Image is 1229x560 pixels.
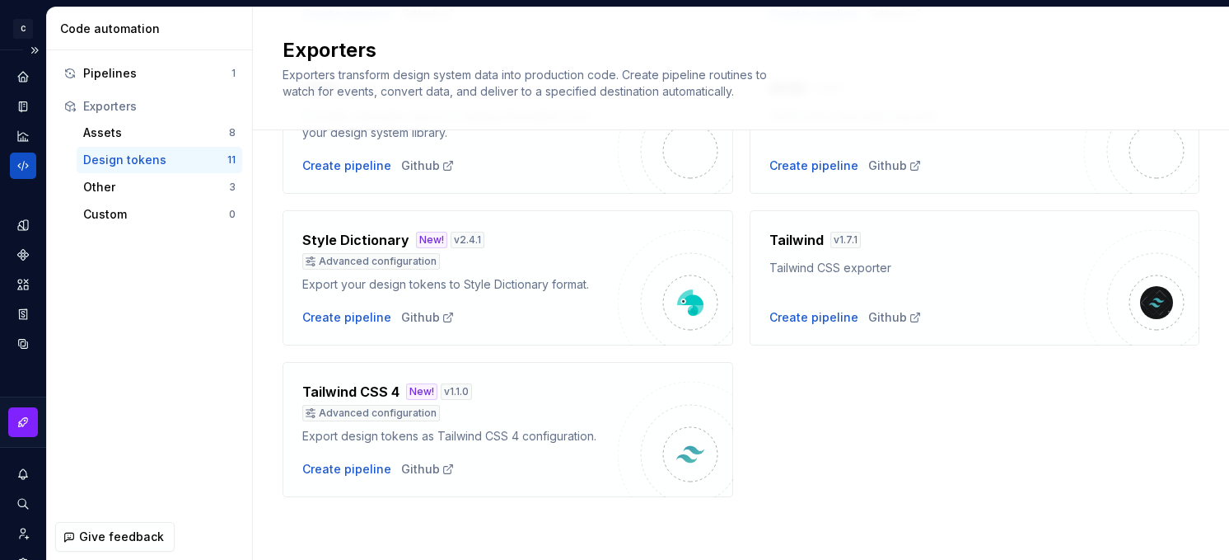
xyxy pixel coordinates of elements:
h4: Style Dictionary [302,230,409,250]
button: Notifications [10,461,36,487]
a: Analytics [10,123,36,149]
div: Code automation [60,21,245,37]
button: Assets8 [77,120,242,146]
h4: Tailwind CSS 4 [302,382,400,402]
a: Github [401,158,455,174]
a: Components [10,242,36,268]
button: Expand sidebar [23,39,46,62]
a: Documentation [10,93,36,120]
a: Github [868,158,922,174]
a: Data sources [10,331,36,357]
h2: Exporters [283,37,1180,64]
a: Design tokens [10,212,36,238]
div: Tailwind CSS exporter [769,260,1085,276]
div: 8 [229,126,236,139]
div: Other [83,179,229,195]
a: Github [401,461,455,478]
div: Export design tokens as Tailwind CSS 4 configuration. [302,428,618,445]
div: Exporters [83,98,236,115]
h4: Tailwind [769,230,824,250]
button: Design tokens11 [77,147,242,173]
button: Create pipeline [302,158,391,174]
a: Assets [10,271,36,298]
button: Create pipeline [769,309,858,326]
div: Export your design tokens to Style Dictionary format. [302,276,618,293]
a: Storybook stories [10,301,36,327]
button: Give feedback [55,522,175,552]
div: Design tokens [83,152,227,168]
div: v 1.1.0 [441,384,472,400]
a: Home [10,64,36,90]
button: Other3 [77,174,242,200]
button: Pipelines1 [57,60,242,87]
div: v 2.4.1 [451,232,484,248]
a: Github [401,309,455,326]
button: Create pipeline [302,309,391,326]
div: C [13,19,33,39]
button: Create pipeline [769,158,858,174]
div: 1 [231,67,236,80]
div: 0 [229,208,236,221]
div: 11 [227,153,236,167]
div: v 1.7.1 [830,232,861,248]
div: Custom [83,206,229,223]
a: Github [868,309,922,326]
a: Code automation [10,153,36,179]
span: Exporters transform design system data into production code. Create pipeline routines to watch fo... [283,68,770,98]
button: Custom0 [77,201,242,228]
div: Advanced configuration [302,253,440,270]
a: Invite team [10,520,36,547]
div: Advanced configuration [302,405,440,421]
button: C [3,11,43,46]
button: Search ⌘K [10,491,36,517]
button: Create pipeline [302,461,391,478]
div: 3 [229,181,236,194]
div: Assets [83,125,229,141]
span: Give feedback [79,529,164,545]
div: New! [406,384,437,400]
div: New! [416,232,447,248]
div: Pipelines [83,65,231,82]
